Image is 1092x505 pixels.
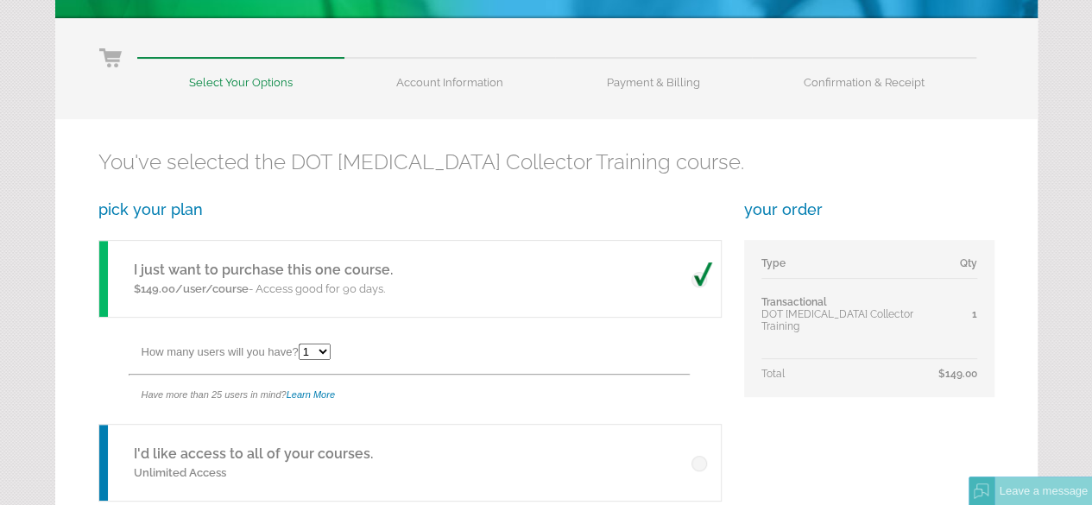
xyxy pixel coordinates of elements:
[134,260,393,281] h5: I just want to purchase this one course.
[761,308,913,332] span: DOT [MEDICAL_DATA] Collector Training
[994,477,1092,505] div: Leave a message
[134,281,393,298] p: - Access good for 90 days.
[134,466,226,479] span: Unlimited Access
[761,359,938,381] td: Total
[142,335,720,374] div: How many users will you have?
[938,257,977,279] td: Qty
[134,445,373,462] a: I'd like access to all of your courses.
[761,257,938,279] td: Type
[134,282,249,295] span: $149.00/user/course
[938,368,977,380] span: $149.00
[98,149,994,174] h2: You've selected the DOT [MEDICAL_DATA] Collector Training course.
[555,57,752,89] li: Payment & Billing
[744,200,994,218] h3: your order
[761,296,827,308] span: Transactional
[287,389,335,400] a: Learn More
[344,57,555,89] li: Account Information
[938,308,977,320] div: 1
[752,57,976,89] li: Confirmation & Receipt
[98,200,720,218] h3: pick your plan
[142,376,720,414] div: Have more than 25 users in mind?
[137,57,344,89] li: Select Your Options
[974,483,989,499] img: Offline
